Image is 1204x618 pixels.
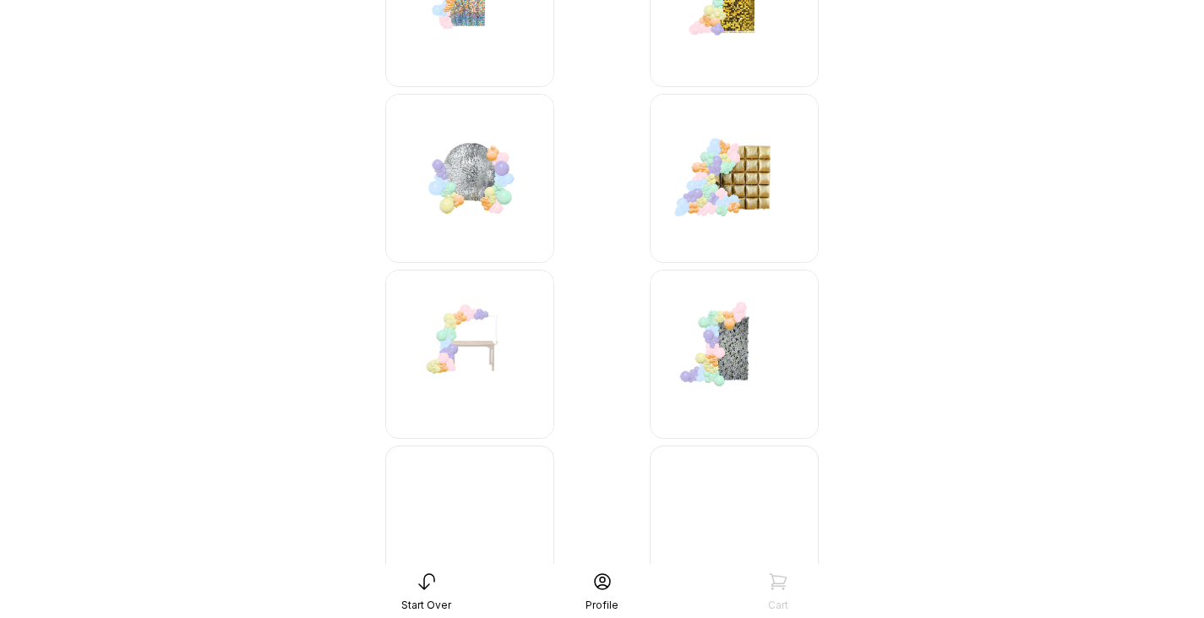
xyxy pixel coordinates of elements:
div: Profile [586,599,618,612]
img: - [650,446,819,615]
img: - [650,270,819,439]
img: - [385,270,554,439]
img: - [650,94,819,263]
div: Start Over [401,599,451,612]
img: - [385,446,554,615]
div: Cart [768,599,788,612]
img: - [385,94,554,263]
